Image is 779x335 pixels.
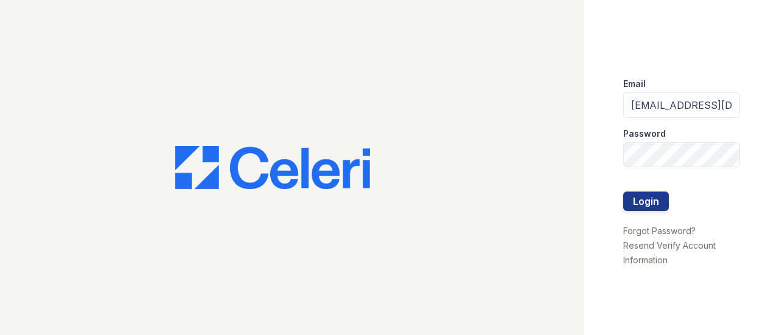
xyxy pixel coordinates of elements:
[623,240,716,265] a: Resend Verify Account Information
[175,146,370,190] img: CE_Logo_Blue-a8612792a0a2168367f1c8372b55b34899dd931a85d93a1a3d3e32e68fde9ad4.png
[623,78,646,90] label: Email
[623,128,666,140] label: Password
[623,192,669,211] button: Login
[623,226,696,236] a: Forgot Password?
